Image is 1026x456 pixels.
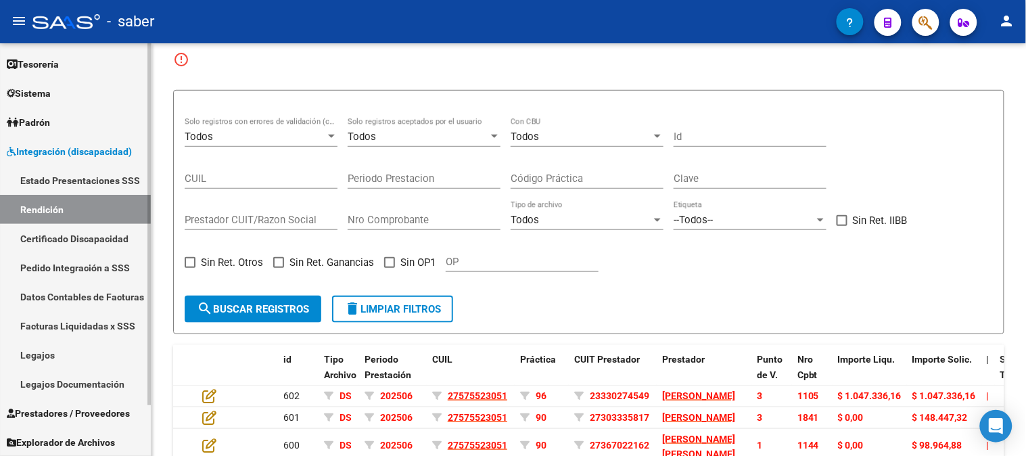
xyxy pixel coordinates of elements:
span: Tesorería [7,57,59,72]
span: 90 [536,440,546,451]
span: 27575523051 [448,412,507,423]
span: Buscar registros [197,303,309,315]
span: 202506 [380,390,413,401]
datatable-header-cell: Periodo Prestación [359,345,427,405]
datatable-header-cell: Nro Cpbt [792,345,833,405]
span: 1144 [797,440,819,451]
span: 90 [536,412,546,423]
span: CUIT Prestador [574,354,640,365]
div: 601 [283,410,313,426]
datatable-header-cell: CUIL [427,345,515,405]
span: Sin Ret. Otros [201,254,263,271]
span: id [283,354,292,365]
span: Sistema [7,86,51,101]
span: DS [340,390,352,401]
datatable-header-cell: CUIT Prestador [569,345,657,405]
span: [PERSON_NAME] [662,412,735,423]
span: Padrón [7,115,50,130]
span: 3 [757,390,762,401]
span: | [987,354,989,365]
span: Periodo Prestación [365,354,411,380]
span: Nro Cpbt [797,354,818,380]
span: 1 [757,440,762,451]
span: [PERSON_NAME] [662,390,735,401]
span: Integración (discapacidad) [7,144,132,159]
span: 202506 [380,412,413,423]
span: Importe Liqu. [838,354,895,365]
span: Punto de V. [757,354,783,380]
datatable-header-cell: id [278,345,319,405]
span: | [987,390,989,401]
span: 1841 [797,412,819,423]
datatable-header-cell: Importe Solic. [907,345,981,405]
span: 27575523051 [448,390,507,401]
datatable-header-cell: Práctica [515,345,569,405]
span: Limpiar filtros [344,303,441,315]
span: - saber [107,7,154,37]
span: Sin Ret. Ganancias [289,254,374,271]
span: 202506 [380,440,413,451]
div: Open Intercom Messenger [980,410,1012,442]
span: DS [340,412,352,423]
mat-icon: error_outline [173,51,189,68]
span: | [987,440,989,451]
span: Explorador de Archivos [7,435,115,450]
mat-icon: menu [11,13,27,29]
mat-icon: delete [344,300,360,317]
span: 23330274549 [590,390,649,401]
span: CUIL [432,354,452,365]
span: $ 1.047.336,16 [838,390,902,401]
span: DS [340,440,352,451]
span: Todos [348,131,376,143]
span: $ 0,00 [838,440,864,451]
span: 27367022162 [590,440,649,451]
button: Buscar registros [185,296,321,323]
span: 27303335817 [590,412,649,423]
mat-icon: search [197,300,213,317]
span: Práctica [520,354,556,365]
span: 96 [536,390,546,401]
span: $ 1.047.336,16 [912,390,976,401]
span: $ 0,00 [838,412,864,423]
span: $ 98.964,88 [912,440,962,451]
datatable-header-cell: | [981,345,995,405]
span: Todos [185,131,213,143]
span: 3 [757,412,762,423]
span: Importe Solic. [912,354,973,365]
span: 27575523051 [448,440,507,451]
span: Todos [511,131,539,143]
span: $ 148.447,32 [912,412,968,423]
span: Tipo Archivo [324,354,356,380]
span: 1105 [797,390,819,401]
span: Prestadores / Proveedores [7,406,130,421]
button: Limpiar filtros [332,296,453,323]
datatable-header-cell: Prestador [657,345,751,405]
span: Sin Ret. IIBB [853,212,908,229]
span: Prestador [662,354,705,365]
div: 602 [283,388,313,404]
datatable-header-cell: Punto de V. [751,345,792,405]
div: 600 [283,438,313,453]
datatable-header-cell: Importe Liqu. [833,345,907,405]
span: Todos [511,214,539,226]
span: --Todos-- [674,214,713,226]
mat-icon: person [999,13,1015,29]
span: Sin OP1 [400,254,436,271]
datatable-header-cell: Tipo Archivo [319,345,359,405]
